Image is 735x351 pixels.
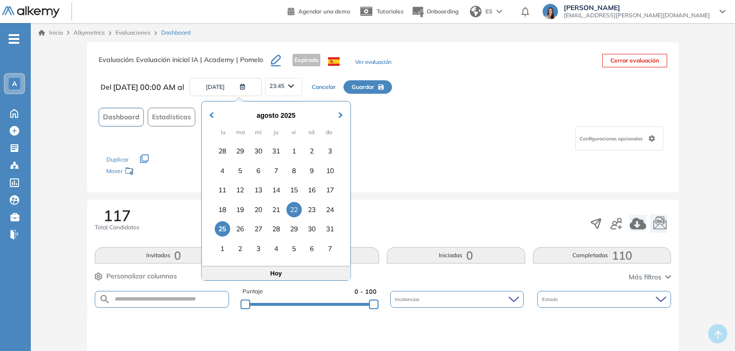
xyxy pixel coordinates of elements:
div: Choose lunes, 11 de agosto de 2025 [215,182,230,198]
div: Choose miércoles, 6 de agosto de 2025 [251,163,266,178]
div: Hoy [202,266,350,280]
div: Choose martes, 5 de agosto de 2025 [232,163,248,178]
span: Estado [542,296,560,303]
div: Configuraciones opcionales [575,126,663,150]
button: Dashboard [99,108,144,126]
div: Choose lunes, 1 de septiembre de 2025 [215,241,230,256]
div: Choose martes, 12 de agosto de 2025 [232,182,248,198]
h3: Evaluación [99,54,271,74]
span: Dashboard [161,28,190,37]
div: Estado [537,291,671,308]
div: Choose viernes, 8 de agosto de 2025 [286,163,302,178]
span: Personalizar columnas [106,271,177,281]
div: Incidencias [390,291,524,308]
div: Choose viernes, 15 de agosto de 2025 [286,182,302,198]
span: Alkymetrics [74,29,105,36]
div: Choose jueves, 28 de agosto de 2025 [268,221,284,237]
div: Choose jueves, 14 de agosto de 2025 [268,182,284,198]
span: Estadísticas [152,112,191,122]
span: Del [101,82,111,92]
span: 0 - 100 [355,287,377,296]
span: ES [485,7,493,16]
div: Choose lunes, 18 de agosto de 2025 [215,202,230,217]
span: Total Candidatos [95,223,139,232]
div: Choose jueves, 4 de septiembre de 2025 [268,241,284,256]
button: Cerrar evaluación [602,54,667,67]
div: Choose viernes, 5 de septiembre de 2025 [286,241,302,256]
div: sá [305,125,318,138]
span: Puntaje [242,287,263,296]
div: vi [287,125,300,138]
div: Choose domingo, 17 de agosto de 2025 [322,182,338,198]
div: Choose viernes, 22 de agosto de 2025 [286,202,302,217]
div: Choose miércoles, 3 de septiembre de 2025 [251,241,266,256]
img: ESP [328,57,340,66]
div: Choose lunes, 25 de agosto de 2025 [215,221,230,237]
span: al [177,81,184,93]
span: [PERSON_NAME] [564,4,710,12]
div: do [323,125,336,138]
button: Completadas110 [533,247,672,263]
button: Personalizar columnas [95,271,177,281]
div: Choose domingo, 3 de agosto de 2025 [322,143,338,159]
div: Choose lunes, 4 de agosto de 2025 [215,163,230,178]
div: Mover [106,163,203,181]
div: Choose jueves, 31 de julio de 2025 [268,143,284,159]
div: Choose sábado, 16 de agosto de 2025 [304,182,319,198]
div: Choose sábado, 30 de agosto de 2025 [304,221,319,237]
span: A [12,80,17,88]
div: Choose domingo, 7 de septiembre de 2025 [322,241,338,256]
img: arrow [496,10,502,13]
span: Guardar [352,83,374,91]
a: Inicio [38,28,63,37]
button: Guardar [343,80,392,94]
div: Choose jueves, 21 de agosto de 2025 [268,202,284,217]
span: Dashboard [103,112,139,122]
span: Duplicar [106,156,128,163]
span: Agendar una demo [298,8,350,15]
span: Expirada [292,54,320,66]
div: Choose sábado, 6 de septiembre de 2025 [304,241,319,256]
img: SEARCH_ALT [99,293,111,305]
span: Configuraciones opcionales [580,135,645,142]
a: Agendar una demo [288,5,350,16]
div: ju [269,125,282,138]
button: Next Month [334,102,349,118]
button: Onboarding [411,1,458,22]
div: Choose domingo, 31 de agosto de 2025 [322,221,338,237]
div: Choose miércoles, 30 de julio de 2025 [251,143,266,159]
div: Choose jueves, 7 de agosto de 2025 [268,163,284,178]
div: Choose viernes, 29 de agosto de 2025 [286,221,302,237]
div: agosto 2025 [208,110,344,121]
button: Más filtros [629,272,671,282]
div: Choose domingo, 24 de agosto de 2025 [322,202,338,217]
div: Choose miércoles, 27 de agosto de 2025 [251,221,266,237]
button: Previous Month [203,102,218,118]
span: Incidencias [395,296,421,303]
button: Ver evaluación [355,58,392,68]
span: 117 [103,208,131,223]
span: [EMAIL_ADDRESS][PERSON_NAME][DOMAIN_NAME] [564,12,710,19]
button: Estadísticas [148,108,195,126]
div: Choose miércoles, 13 de agosto de 2025 [251,182,266,198]
div: Choose miércoles, 20 de agosto de 2025 [251,202,266,217]
div: Choose lunes, 28 de julio de 2025 [215,143,230,159]
div: Choose sábado, 9 de agosto de 2025 [304,163,319,178]
button: Invitados0 [95,247,233,263]
div: lu [216,125,229,138]
button: Iniciadas0 [387,247,525,263]
a: Evaluaciones [115,29,151,36]
div: ma [234,125,247,138]
div: mi [252,125,265,138]
div: Choose sábado, 2 de agosto de 2025 [304,143,319,159]
span: Onboarding [427,8,458,15]
button: Cancelar [304,81,343,93]
button: [DATE] [190,78,262,96]
span: Tutoriales [377,8,404,15]
div: Choose martes, 2 de septiembre de 2025 [232,241,248,256]
div: Choose sábado, 23 de agosto de 2025 [304,202,319,217]
span: Más filtros [629,272,661,282]
span: 23:45 [269,82,284,90]
div: Choose martes, 29 de julio de 2025 [232,143,248,159]
div: month 2025-08 [211,141,342,258]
